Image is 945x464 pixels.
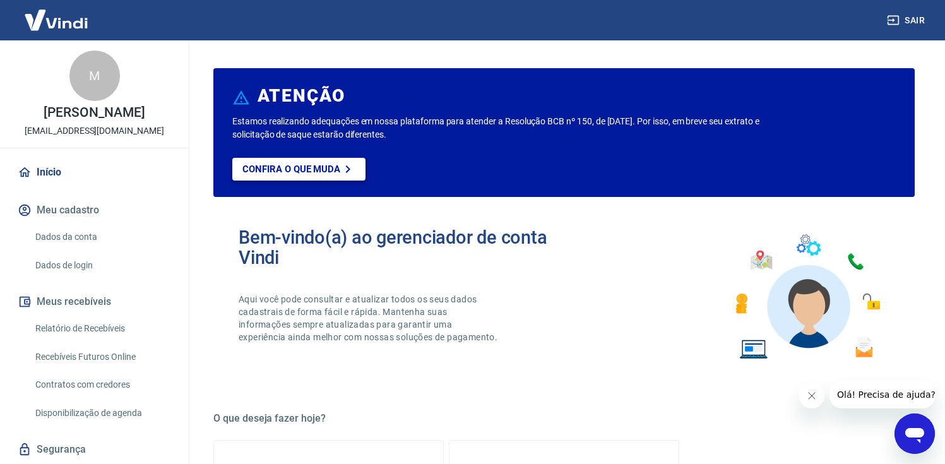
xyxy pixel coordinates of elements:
p: [EMAIL_ADDRESS][DOMAIN_NAME] [25,124,164,138]
h2: Bem-vindo(a) ao gerenciador de conta Vindi [239,227,564,268]
h5: O que deseja fazer hoje? [213,412,915,425]
p: [PERSON_NAME] [44,106,145,119]
a: Contratos com credores [30,372,174,398]
a: Início [15,158,174,186]
a: Relatório de Recebíveis [30,316,174,342]
a: Dados de login [30,253,174,278]
button: Meus recebíveis [15,288,174,316]
div: M [69,51,120,101]
p: Estamos realizando adequações em nossa plataforma para atender a Resolução BCB nº 150, de [DATE].... [232,115,763,141]
button: Sair [884,9,930,32]
a: Segurança [15,436,174,463]
p: Aqui você pode consultar e atualizar todos os seus dados cadastrais de forma fácil e rápida. Mant... [239,293,500,343]
a: Disponibilização de agenda [30,400,174,426]
span: Olá! Precisa de ajuda? [8,9,106,19]
p: Confira o que muda [242,164,340,175]
iframe: Botão para abrir a janela de mensagens [894,413,935,454]
a: Confira o que muda [232,158,366,181]
a: Dados da conta [30,224,174,250]
a: Recebíveis Futuros Online [30,344,174,370]
button: Meu cadastro [15,196,174,224]
img: Vindi [15,1,97,39]
h6: ATENÇÃO [258,90,345,102]
iframe: Mensagem da empresa [829,381,935,408]
img: Imagem de um avatar masculino com diversos icones exemplificando as funcionalidades do gerenciado... [724,227,889,367]
iframe: Fechar mensagem [799,383,824,408]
